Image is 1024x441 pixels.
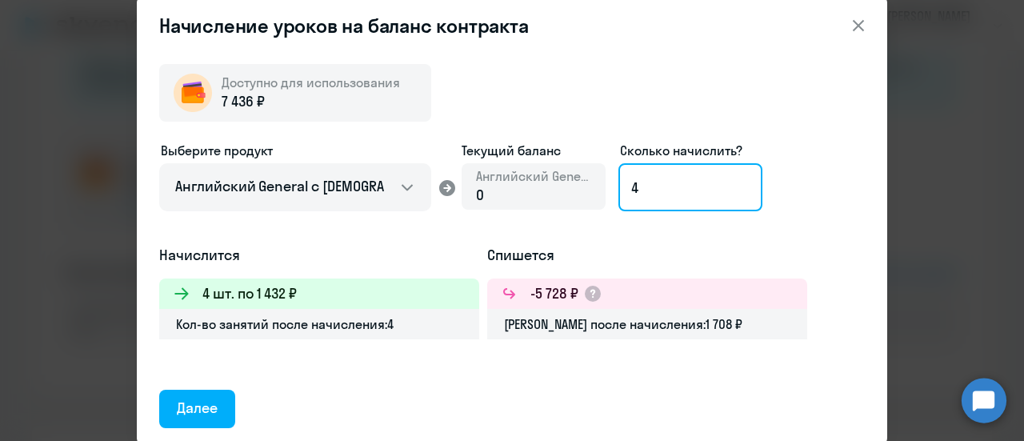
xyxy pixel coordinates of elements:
div: Далее [177,398,218,419]
div: [PERSON_NAME] после начисления: 1 708 ₽ [487,309,807,339]
header: Начисление уроков на баланс контракта [137,13,887,38]
h5: Начислится [159,245,479,266]
span: Выберите продукт [161,142,273,158]
h3: -5 728 ₽ [530,283,578,304]
span: Английский General [476,167,591,185]
span: 0 [476,186,484,204]
h3: 4 шт. по 1 432 ₽ [202,283,297,304]
span: Сколько начислить? [620,142,742,158]
button: Далее [159,390,235,428]
span: Текущий баланс [462,141,606,160]
span: Доступно для использования [222,74,400,90]
h5: Спишется [487,245,807,266]
img: wallet-circle.png [174,74,212,112]
div: Кол-во занятий после начисления: 4 [159,309,479,339]
span: 7 436 ₽ [222,91,265,112]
